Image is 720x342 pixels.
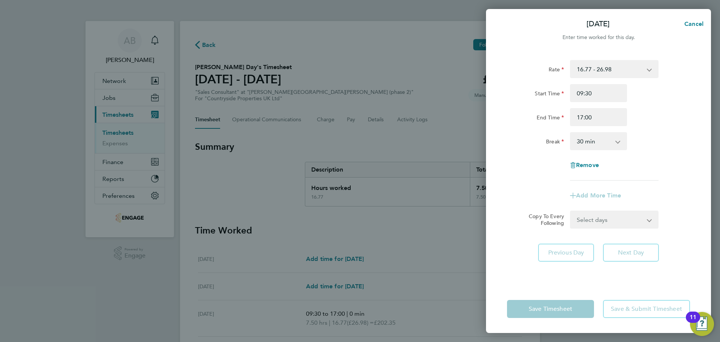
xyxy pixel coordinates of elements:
div: 11 [690,317,696,327]
label: Start Time [535,90,564,99]
label: End Time [537,114,564,123]
button: Cancel [672,17,711,32]
span: Remove [576,161,599,169]
input: E.g. 18:00 [570,108,627,126]
input: E.g. 08:00 [570,84,627,102]
div: Enter time worked for this day. [486,33,711,42]
label: Copy To Every Following [523,213,564,226]
button: Remove [570,162,599,168]
button: Open Resource Center, 11 new notifications [690,312,714,336]
label: Break [546,138,564,147]
p: [DATE] [586,19,610,29]
span: Cancel [682,20,703,27]
label: Rate [549,66,564,75]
